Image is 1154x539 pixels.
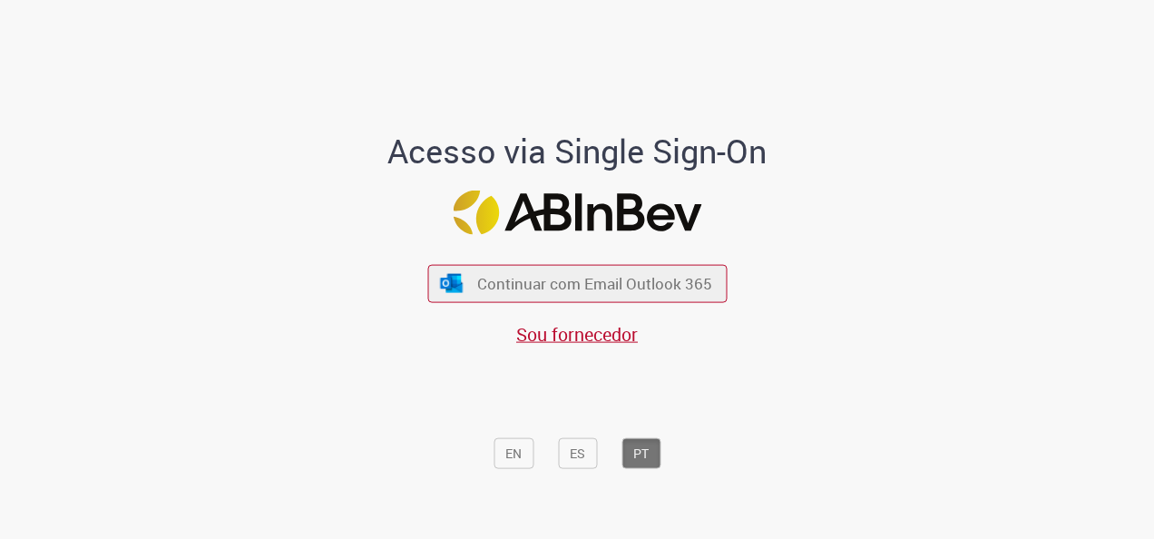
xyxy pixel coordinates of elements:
[516,321,638,346] a: Sou fornecedor
[453,191,701,235] img: Logo ABInBev
[326,132,829,169] h1: Acesso via Single Sign-On
[439,273,465,292] img: ícone Azure/Microsoft 360
[427,265,727,302] button: ícone Azure/Microsoft 360 Continuar com Email Outlook 365
[558,437,597,468] button: ES
[494,437,533,468] button: EN
[477,273,712,294] span: Continuar com Email Outlook 365
[621,437,660,468] button: PT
